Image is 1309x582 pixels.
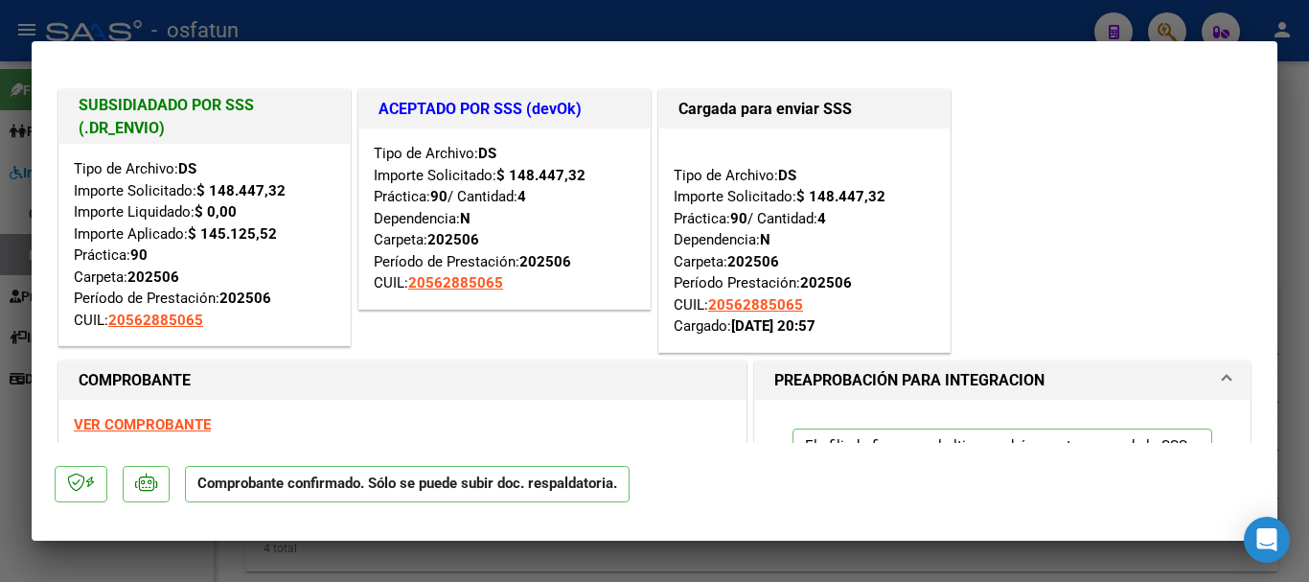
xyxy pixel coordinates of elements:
p: El afiliado figura en el ultimo padrón que tenemos de la SSS de [792,429,1212,501]
strong: 90 [730,210,747,227]
strong: COMPROBANTE [79,371,191,389]
strong: DS [178,160,196,177]
strong: 202506 [519,253,571,270]
span: 20562885065 [108,312,203,329]
strong: $ 148.447,32 [196,182,286,199]
strong: 202506 [219,290,271,307]
strong: 90 [430,188,448,205]
strong: $ 148.447,32 [796,188,885,205]
strong: $ 148.447,32 [496,167,586,184]
strong: DS [778,167,796,184]
strong: [DATE] 20:57 [731,317,815,335]
strong: N [760,231,770,248]
div: Tipo de Archivo: Importe Solicitado: Importe Liquidado: Importe Aplicado: Práctica: Carpeta: Perí... [74,158,335,331]
strong: 4 [517,188,526,205]
a: VER COMPROBANTE [74,416,211,433]
div: Tipo de Archivo: Importe Solicitado: Práctica: / Cantidad: Dependencia: Carpeta: Período de Prest... [374,143,635,294]
strong: 202506 [427,231,479,248]
span: 20562885065 [708,296,803,314]
strong: N [460,210,471,227]
strong: 202506 [727,253,779,270]
strong: 4 [817,210,826,227]
h1: PREAPROBACIÓN PARA INTEGRACION [774,369,1045,392]
strong: $ 0,00 [195,203,237,221]
strong: 202506 [127,268,179,286]
h1: ACEPTADO POR SSS (devOk) [379,98,631,121]
div: Open Intercom Messenger [1244,517,1290,563]
strong: $ 145.125,52 [188,225,277,243]
h1: Cargada para enviar SSS [678,98,930,121]
strong: 202506 [800,274,852,291]
div: Tipo de Archivo: Importe Solicitado: Práctica: / Cantidad: Dependencia: Carpeta: Período Prestaci... [674,143,935,338]
strong: DS [478,145,496,162]
span: 20562885065 [408,274,503,291]
h1: SUBSIDIADADO POR SSS (.DR_ENVIO) [79,94,331,140]
p: Comprobante confirmado. Sólo se puede subir doc. respaldatoria. [185,466,630,503]
mat-expansion-panel-header: PREAPROBACIÓN PARA INTEGRACION [755,361,1250,400]
strong: 90 [130,246,148,264]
